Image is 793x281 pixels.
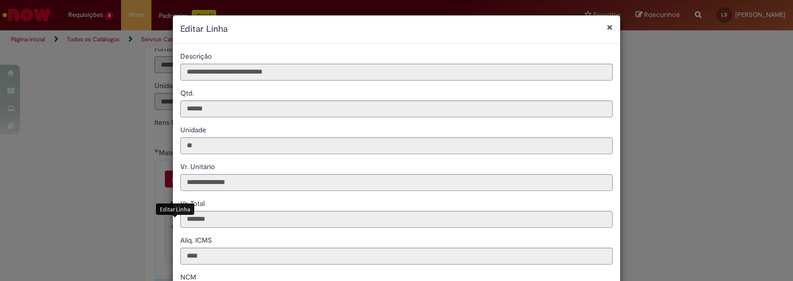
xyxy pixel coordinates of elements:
span: Somente leitura - Vr. Unitário [180,162,217,171]
input: Qtd. [180,100,613,117]
h2: Editar Linha [180,23,613,36]
span: Somente leitura - Unidade [180,125,208,134]
span: Somente leitura - Aliq. ICMS [180,236,214,245]
input: Vr. Total [180,211,613,228]
span: Somente leitura - Descrição [180,52,214,61]
div: Editar Linha [156,203,194,215]
button: Fechar modal [607,22,613,32]
input: Descrição [180,64,613,81]
span: Somente leitura - Qtd. [180,89,196,97]
input: Vr. Unitário [180,174,613,191]
input: Aliq. ICMS [180,248,613,265]
span: Somente leitura - Vr. Total [180,199,207,208]
input: Unidade [180,137,613,154]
